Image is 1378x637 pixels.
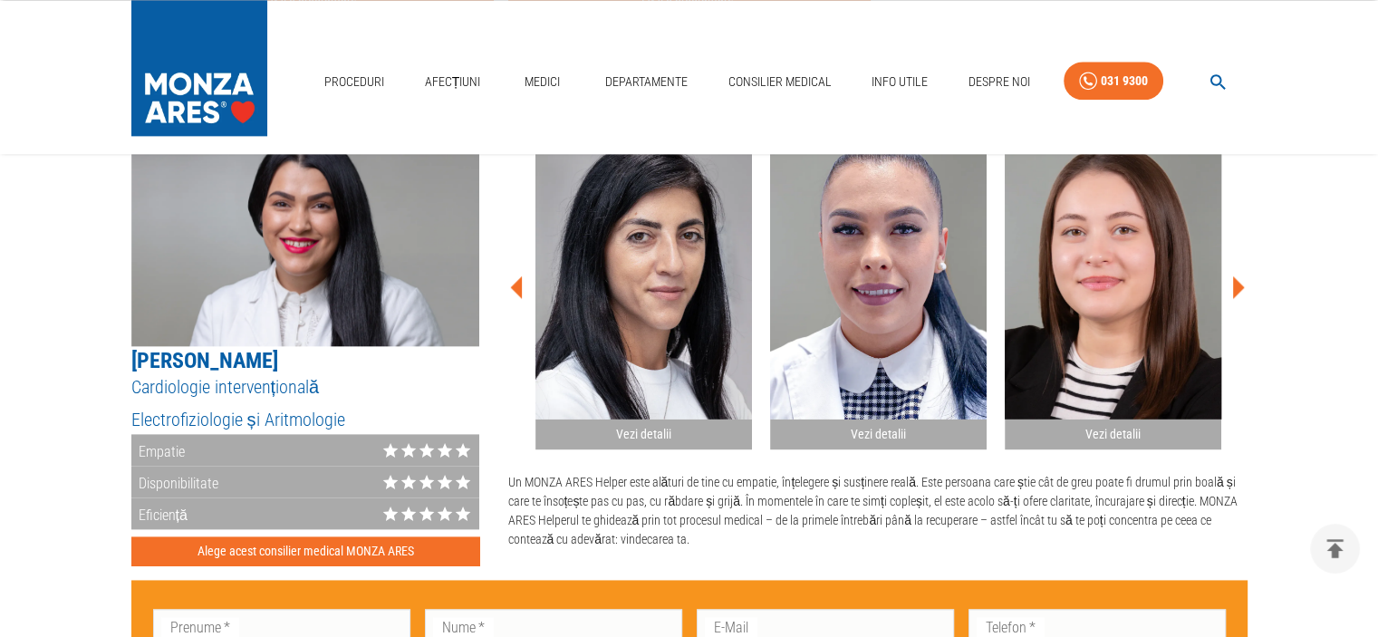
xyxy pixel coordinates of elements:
[131,346,480,375] h5: [PERSON_NAME]
[1012,426,1214,443] h2: Vezi detalii
[777,426,979,443] h2: Vezi detalii
[543,426,745,443] h2: Vezi detalii
[131,408,480,432] h5: Electrofiziologie și Aritmologie
[507,473,1247,549] p: Un MONZA ARES Helper este alături de tine cu empatie, înțelegere și susținere reală. Este persoan...
[131,434,185,466] div: Empatie
[514,63,572,101] a: Medici
[720,63,838,101] a: Consilier Medical
[131,466,218,497] div: Disponibilitate
[1101,70,1148,92] div: 031 9300
[1064,62,1163,101] a: 031 9300
[131,497,188,529] div: Eficiență
[418,63,488,101] a: Afecțiuni
[864,63,935,101] a: Info Utile
[317,63,391,101] a: Proceduri
[535,120,752,450] button: Vezi detalii
[1005,120,1221,450] button: Vezi detalii
[598,63,695,101] a: Departamente
[770,120,987,450] button: Vezi detalii
[131,375,480,400] h5: Cardiologie intervențională
[131,536,480,566] button: Alege acest consilier medical MONZA ARES
[961,63,1037,101] a: Despre Noi
[1310,524,1360,574] button: delete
